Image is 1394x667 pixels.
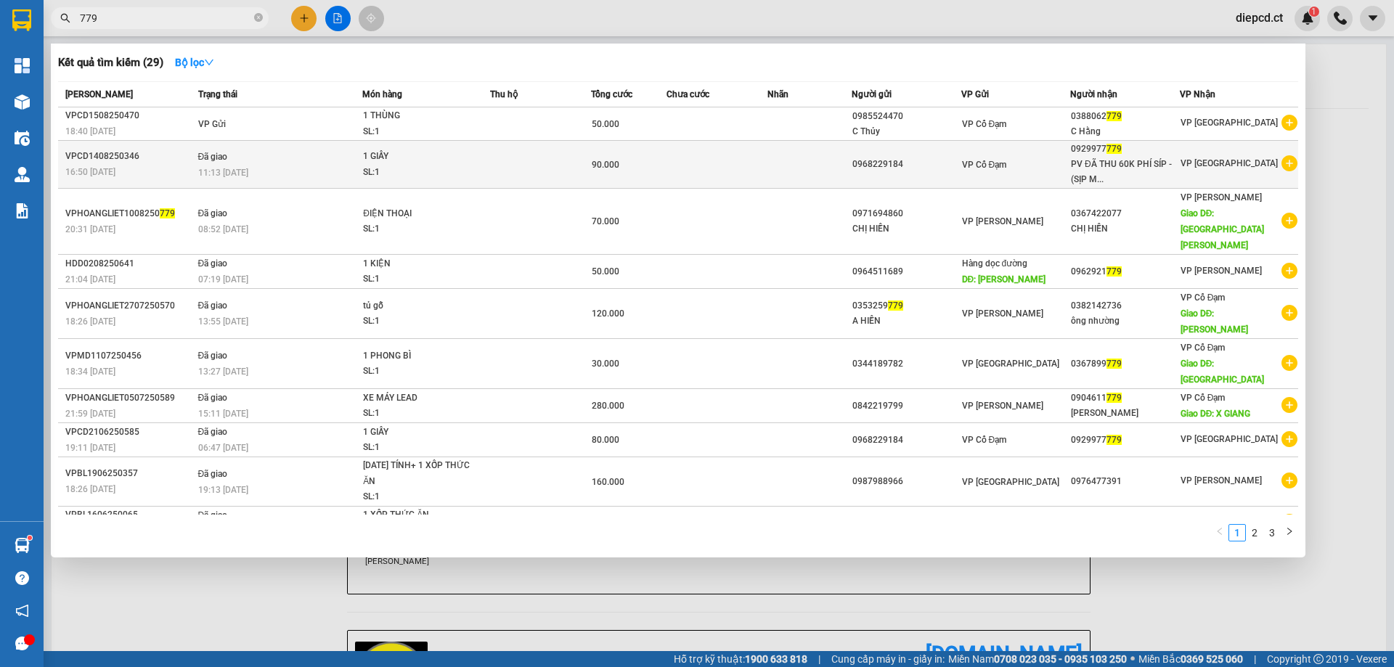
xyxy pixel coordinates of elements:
div: 0344189782 [852,356,961,372]
span: Tổng cước [591,89,632,99]
span: 07:19 [DATE] [198,274,248,285]
span: 19:11 [DATE] [65,443,115,453]
div: VPHOANGLIET0507250589 [65,390,194,406]
button: left [1211,524,1228,541]
div: SL: 1 [363,221,472,237]
span: 18:26 [DATE] [65,484,115,494]
div: VPCD1408250346 [65,149,194,164]
div: C Hằng [1071,124,1179,139]
div: 1 PHONG BÌ [363,348,472,364]
span: VP Cổ Đạm [962,435,1007,445]
span: 08:52 [DATE] [198,224,248,234]
div: 0353259 [852,298,961,314]
img: warehouse-icon [15,167,30,182]
div: SL: 1 [363,314,472,330]
li: Previous Page [1211,524,1228,541]
span: 50.000 [592,119,619,129]
span: 30.000 [592,359,619,369]
span: 21:04 [DATE] [65,274,115,285]
div: 0929977 [1071,142,1179,157]
div: 0929977 [1071,433,1179,448]
div: SL: 1 [363,406,472,422]
span: [PERSON_NAME] [65,89,133,99]
span: down [204,57,214,67]
span: 779 [888,300,903,311]
div: VPCD2106250585 [65,425,194,440]
span: 779 [1106,359,1122,369]
span: plus-circle [1281,305,1297,321]
div: C Thủy [852,124,961,139]
span: 779 [1106,393,1122,403]
span: VP [PERSON_NAME] [962,401,1043,411]
span: VP [PERSON_NAME] [1181,192,1262,202]
span: 779 [1106,435,1122,445]
span: VP [PERSON_NAME] [962,308,1043,319]
div: 0987988966 [852,474,961,489]
div: tủ gỗ [363,298,472,314]
span: Đã giao [198,300,228,311]
span: 18:26 [DATE] [65,316,115,327]
div: VPCD1508250470 [65,108,194,123]
span: 13:55 [DATE] [198,316,248,327]
span: 779 [160,208,175,218]
span: Đã giao [198,427,228,437]
span: VP Cổ Đạm [1181,393,1226,403]
span: 15:11 [DATE] [198,409,248,419]
span: Hàng dọc đường [962,258,1028,269]
span: plus-circle [1281,355,1297,371]
div: ĐIỆN THOẠI [363,206,472,222]
li: Next Page [1281,524,1298,541]
span: question-circle [15,571,29,585]
img: dashboard-icon [15,58,30,73]
span: 90.000 [592,160,619,170]
span: 779 [1106,266,1122,277]
span: plus-circle [1281,213,1297,229]
div: PV ĐÃ THU 60K PHÍ SÍP - (SỊP M... [1071,157,1179,187]
div: [PERSON_NAME] [1071,406,1179,421]
span: 20:31 [DATE] [65,224,115,234]
span: Đã giao [198,351,228,361]
span: 18:40 [DATE] [65,126,115,136]
div: SL: 1 [363,440,472,456]
a: 1 [1229,525,1245,541]
img: warehouse-icon [15,538,30,553]
div: ông nhường [1071,314,1179,329]
span: Đã giao [198,208,228,218]
img: logo-vxr [12,9,31,31]
div: VPMD1107250456 [65,348,194,364]
li: 3 [1263,524,1281,541]
div: 0388062 [1071,109,1179,124]
span: Người gửi [852,89,892,99]
span: right [1285,527,1294,536]
div: A HIỀN [852,314,961,329]
span: 11:13 [DATE] [198,168,248,178]
div: 0842219799 [852,398,961,414]
span: Đã giao [198,393,228,403]
span: close-circle [254,12,263,25]
span: VP [GEOGRAPHIC_DATA] [1181,158,1278,168]
span: Chưa cước [667,89,709,99]
span: 80.000 [592,435,619,445]
span: 50.000 [592,266,619,277]
span: Giao DĐ: [PERSON_NAME] [1181,308,1248,335]
div: 1 GIẤY [363,425,472,441]
span: Người nhận [1070,89,1117,99]
span: 19:13 [DATE] [198,485,248,495]
span: VP Nhận [1180,89,1215,99]
input: Tìm tên, số ĐT hoặc mã đơn [80,10,251,26]
span: plus-circle [1281,397,1297,413]
span: VP [PERSON_NAME] [962,216,1043,226]
div: VPHOANGLIET2707250570 [65,298,194,314]
div: 0964511689 [852,264,961,279]
span: VP Cổ Đạm [1181,292,1226,303]
span: VP Cổ Đạm [962,160,1007,170]
span: search [60,13,70,23]
li: 1 [1228,524,1246,541]
div: 1 XỐP THỨC ĂN [363,507,472,523]
span: plus-circle [1281,155,1297,171]
a: 3 [1264,525,1280,541]
span: Giao DĐ: [GEOGRAPHIC_DATA][PERSON_NAME] [1181,208,1264,250]
span: 06:47 [DATE] [198,443,248,453]
span: 160.000 [592,477,624,487]
span: 13:27 [DATE] [198,367,248,377]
